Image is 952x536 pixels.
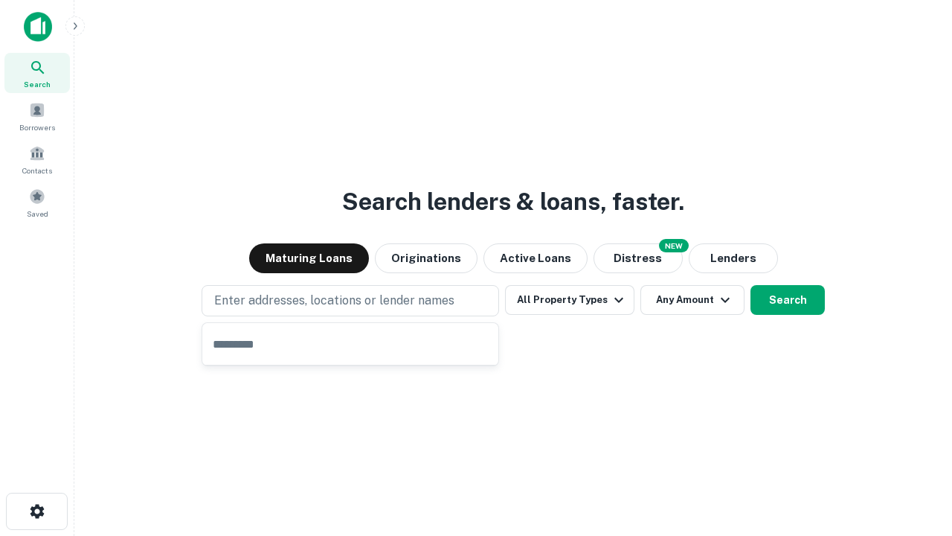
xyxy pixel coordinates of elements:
button: Search [750,285,825,315]
button: Enter addresses, locations or lender names [202,285,499,316]
button: Any Amount [640,285,744,315]
div: NEW [659,239,689,252]
h3: Search lenders & loans, faster. [342,184,684,220]
span: Search [24,78,51,90]
button: Search distressed loans with lien and other non-mortgage details. [594,243,683,273]
span: Borrowers [19,121,55,133]
button: All Property Types [505,285,634,315]
button: Lenders [689,243,778,273]
span: Saved [27,208,48,220]
span: Contacts [22,165,52,176]
a: Saved [4,182,70,223]
p: Enter addresses, locations or lender names [214,292,454,310]
a: Search [4,53,70,93]
img: capitalize-icon.png [24,12,52,42]
a: Contacts [4,139,70,179]
a: Borrowers [4,96,70,136]
iframe: Chat Widget [878,417,952,488]
button: Maturing Loans [249,243,369,273]
button: Active Loans [483,243,588,273]
button: Originations [375,243,477,273]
